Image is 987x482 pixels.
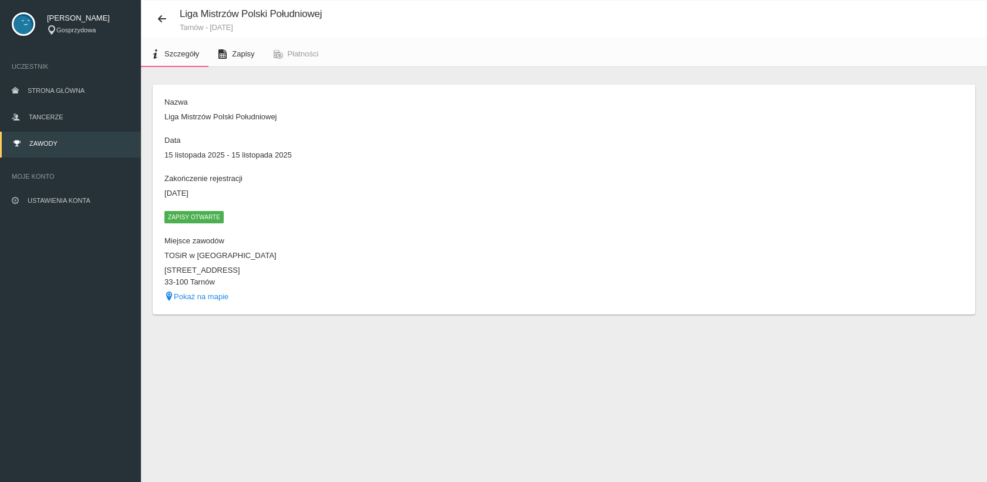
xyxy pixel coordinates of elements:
[264,41,328,67] a: Płatności
[47,25,129,35] div: Gosprzydowa
[164,265,558,276] dd: [STREET_ADDRESS]
[164,135,558,146] dt: Data
[164,173,558,185] dt: Zakończenie rejestracji
[12,170,129,182] span: Moje konto
[180,24,322,31] small: Tarnów - [DATE]
[29,140,58,147] span: Zawody
[180,8,322,19] span: Liga Mistrzów Polski Południowej
[164,188,558,199] dd: [DATE]
[12,61,129,72] span: Uczestnik
[29,113,63,120] span: Tancerze
[164,250,558,262] dd: TOSiR w [GEOGRAPHIC_DATA]
[164,276,558,288] dd: 33-100 Tarnów
[164,212,224,221] a: Zapisy otwarte
[164,49,199,58] span: Szczegóły
[164,292,228,301] a: Pokaż na mapie
[28,87,85,94] span: Strona główna
[232,49,254,58] span: Zapisy
[12,12,35,36] img: svg
[47,12,129,24] span: [PERSON_NAME]
[208,41,264,67] a: Zapisy
[28,197,90,204] span: Ustawienia konta
[164,96,558,108] dt: Nazwa
[164,211,224,223] span: Zapisy otwarte
[288,49,319,58] span: Płatności
[164,235,558,247] dt: Miejsce zawodów
[141,41,208,67] a: Szczegóły
[164,149,558,161] dd: 15 listopada 2025 - 15 listopada 2025
[164,111,558,123] dd: Liga Mistrzów Polski Południowej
